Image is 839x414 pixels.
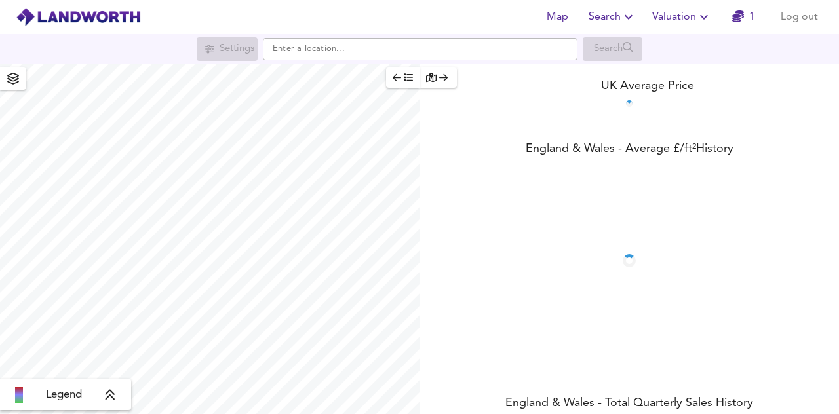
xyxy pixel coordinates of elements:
[419,141,839,159] div: England & Wales - Average £/ ft² History
[536,4,578,30] button: Map
[197,37,258,61] div: Search for a location first or explore the map
[583,4,642,30] button: Search
[647,4,717,30] button: Valuation
[652,8,712,26] span: Valuation
[722,4,764,30] button: 1
[775,4,823,30] button: Log out
[732,8,755,26] a: 1
[589,8,636,26] span: Search
[419,77,839,95] div: UK Average Price
[46,387,82,403] span: Legend
[583,37,642,61] div: Search for a location first or explore the map
[541,8,573,26] span: Map
[781,8,818,26] span: Log out
[263,38,577,60] input: Enter a location...
[16,7,141,27] img: logo
[419,395,839,413] div: England & Wales - Total Quarterly Sales History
